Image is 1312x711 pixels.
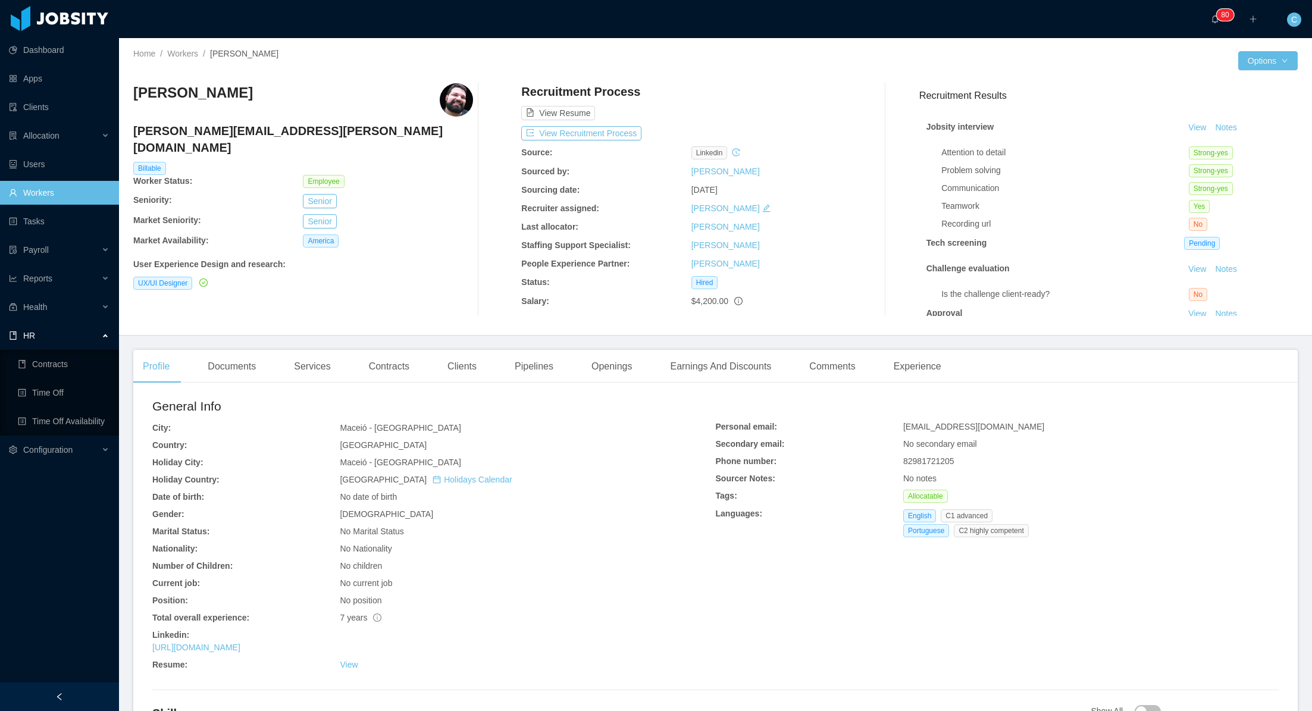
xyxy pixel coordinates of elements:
span: Pending [1184,237,1220,250]
a: icon: check-circle [197,278,208,287]
div: Communication [941,182,1189,195]
img: c8e1ecae-f1b1-4814-a9fc-ed6510bf0e95_675060cff28eb-400w.png [440,83,473,117]
b: Worker Status: [133,176,192,186]
span: linkedin [691,146,728,159]
span: [GEOGRAPHIC_DATA] [340,475,512,484]
div: Comments [800,350,865,383]
i: icon: book [9,331,17,340]
a: icon: bookContracts [18,352,109,376]
span: Strong-yes [1189,164,1233,177]
a: icon: profileTasks [9,209,109,233]
span: No secondary email [903,439,977,449]
b: Holiday Country: [152,475,220,484]
a: View [1184,123,1210,132]
b: Sourced by: [521,167,569,176]
b: Marital Status: [152,527,209,536]
b: Source: [521,148,552,157]
b: User Experience Design and research : [133,259,286,269]
button: Optionsicon: down [1238,51,1298,70]
a: icon: userWorkers [9,181,109,205]
span: info-circle [373,613,381,622]
span: No position [340,596,381,605]
span: [GEOGRAPHIC_DATA] [340,440,427,450]
div: Openings [582,350,642,383]
i: icon: file-protect [9,246,17,254]
a: [URL][DOMAIN_NAME] [152,643,240,652]
a: [PERSON_NAME] [691,167,760,176]
a: icon: auditClients [9,95,109,119]
i: icon: setting [9,446,17,454]
i: icon: medicine-box [9,303,17,311]
span: Maceió - [GEOGRAPHIC_DATA] [340,458,461,467]
a: icon: profileTime Off Availability [18,409,109,433]
i: icon: solution [9,131,17,140]
span: No notes [903,474,937,483]
span: Employee [303,175,344,188]
b: Sourcing date: [521,185,580,195]
div: Pipelines [505,350,563,383]
a: icon: robotUsers [9,152,109,176]
h3: Recruitment Results [919,88,1298,103]
p: 0 [1225,9,1229,21]
span: C1 advanced [941,509,992,522]
a: [PERSON_NAME] [691,203,760,213]
a: View [1184,264,1210,274]
span: No [1189,218,1207,231]
a: icon: file-textView Resume [521,108,595,118]
span: Billable [133,162,166,175]
span: [DEMOGRAPHIC_DATA] [340,509,433,519]
b: Nationality: [152,544,198,553]
a: View [1184,309,1210,318]
i: icon: plus [1249,15,1257,23]
sup: 80 [1216,9,1233,21]
h2: General Info [152,397,716,416]
b: Current job: [152,578,200,588]
b: Staffing Support Specialist: [521,240,631,250]
a: Workers [167,49,198,58]
b: Gender: [152,509,184,519]
span: English [903,509,936,522]
b: Tags: [716,491,737,500]
b: Sourcer Notes: [716,474,775,483]
b: Last allocator: [521,222,578,231]
a: icon: exportView Recruitment Process [521,129,641,138]
span: $4,200.00 [691,296,728,306]
div: Attention to detail [941,146,1189,159]
b: Salary: [521,296,549,306]
span: Yes [1189,200,1210,213]
span: Payroll [23,245,49,255]
span: No date of birth [340,492,397,502]
span: HR [23,331,35,340]
b: Linkedin: [152,630,189,640]
span: info-circle [734,297,743,305]
div: Teamwork [941,200,1189,212]
b: Seniority: [133,195,172,205]
span: Portuguese [903,524,949,537]
b: Status: [521,277,549,287]
span: Health [23,302,47,312]
a: icon: appstoreApps [9,67,109,90]
strong: Jobsity interview [926,122,994,131]
span: No [1189,288,1207,301]
div: Contracts [359,350,419,383]
b: Secondary email: [716,439,785,449]
span: / [203,49,205,58]
b: Number of Children: [152,561,233,571]
span: [PERSON_NAME] [210,49,278,58]
div: Experience [884,350,951,383]
a: icon: calendarHolidays Calendar [433,475,512,484]
span: No Nationality [340,544,392,553]
a: Home [133,49,155,58]
b: Date of birth: [152,492,204,502]
button: Notes [1210,307,1242,321]
b: Market Seniority: [133,215,201,225]
i: icon: line-chart [9,274,17,283]
h4: [PERSON_NAME][EMAIL_ADDRESS][PERSON_NAME][DOMAIN_NAME] [133,123,473,156]
strong: Approval [926,308,963,318]
b: Personal email: [716,422,778,431]
div: Earnings And Discounts [660,350,781,383]
b: People Experience Partner: [521,259,630,268]
div: Services [284,350,340,383]
span: Reports [23,274,52,283]
a: [PERSON_NAME] [691,240,760,250]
